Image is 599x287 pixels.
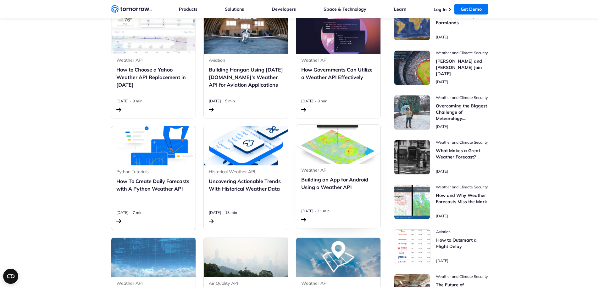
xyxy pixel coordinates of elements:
img: arrow-right.svg [116,219,121,223]
span: post catecory [116,57,191,63]
img: arrow-right.svg [301,217,306,222]
a: Log In [434,7,446,12]
a: Read How To Create Daily Forecasts with A Python Weather API [111,126,196,230]
h3: [PERSON_NAME] and [PERSON_NAME] Join [DATE][DOMAIN_NAME]’s Advisory Board [436,58,488,77]
a: Read Rainfall, Fortunes, and Farmlands [394,6,488,40]
span: · [130,99,131,104]
a: Developers [272,6,296,12]
span: publish date [436,169,448,174]
h3: How to Outsmart a Flight Delay [436,237,488,256]
span: publish date [436,79,448,84]
a: Read Building an App for Android Using a Weather API [296,124,381,228]
a: Space & Technology [324,6,366,12]
span: publish date [301,99,313,104]
span: post catecory [436,95,488,100]
span: publish date [436,214,448,218]
a: Read Uncovering Actionable Trends With Historical Weather Data [203,126,288,230]
a: Read How to Choose a Yahoo Weather API Replacement in 2024 [111,14,196,118]
span: post catecory [301,280,375,286]
span: publish date [436,35,448,39]
span: publish date [301,209,313,214]
h3: Building Hangar: Using [DATE][DOMAIN_NAME]’s Weather API for Aviation Applications [209,66,283,96]
a: Home link [111,4,152,14]
span: post catecory [209,280,283,286]
a: Read Building Hangar: Using Tomorrow.io’s Weather API for Aviation Applications [203,14,288,118]
span: · [130,210,131,215]
a: Read How to Outsmart a Flight Delay [394,229,488,264]
h3: Uncovering Actionable Trends With Historical Weather Data [209,177,283,208]
h3: How Governments Can Utilize a Weather API Effectively [301,66,375,96]
span: post catecory [209,169,283,175]
a: Get Demo [454,4,488,14]
button: Open CMP widget [3,269,18,284]
span: post catecory [301,57,375,63]
h3: How to Choose a Yahoo Weather API Replacement in [DATE] [116,66,191,96]
span: Estimated reading time [133,210,142,215]
span: publish date [116,210,129,215]
span: Estimated reading time [225,99,235,104]
a: Read What Makes a Great Weather Forecast? [394,140,488,175]
img: arrow-right.svg [209,107,214,112]
a: Read How and Why Weather Forecasts Miss the Mark [394,185,488,219]
a: Read Overcoming the Biggest Challenge of Meteorology: Observations [394,95,488,130]
span: Estimated reading time [318,99,327,104]
span: post catecory [436,140,488,145]
a: Read Ron Shvili and Anatoly Gorshechnikov Join Tomorrow.io’s Advisory Board [394,50,488,85]
span: publish date [209,210,221,215]
span: post catecory [301,167,375,173]
span: publish date [116,99,129,104]
span: Estimated reading time [225,210,237,215]
h3: Building an App for Android Using a Weather API [301,176,375,206]
a: Products [179,6,197,12]
h3: Rainfall, Fortunes, and Farmlands [436,13,488,32]
img: arrow-right.svg [209,219,214,223]
span: post catecory [116,169,191,175]
span: · [315,99,316,104]
h3: How and Why Weather Forecasts Miss the Mark [436,192,488,211]
img: arrow-right.svg [301,107,306,112]
span: publish date [436,258,448,263]
span: · [223,99,224,104]
a: Learn [394,6,406,12]
span: · [223,210,224,215]
a: Solutions [225,6,244,12]
span: post catecory [436,185,488,190]
a: Read How Governments Can Utilize a Weather API Effectively [296,14,381,118]
span: post catecory [436,50,488,55]
span: publish date [209,99,221,104]
img: climacell api v4 [111,126,196,165]
span: post catecory [436,229,488,234]
span: Estimated reading time [318,209,330,214]
h3: Overcoming the Biggest Challenge of Meteorology: Observations [436,103,488,122]
span: post catecory [209,57,283,63]
span: post catecory [116,280,191,286]
h3: What Makes a Great Weather Forecast? [436,147,488,166]
span: Estimated reading time [133,99,142,104]
img: arrow-right.svg [116,107,121,112]
h3: How To Create Daily Forecasts with A Python Weather API [116,177,191,208]
span: · [315,209,316,214]
span: publish date [436,124,448,129]
span: post catecory [436,274,488,279]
